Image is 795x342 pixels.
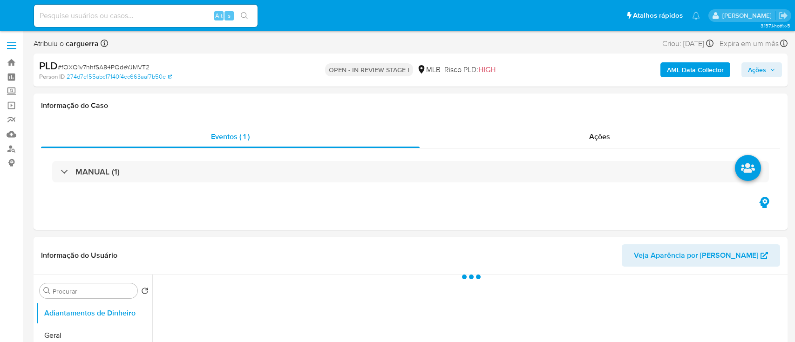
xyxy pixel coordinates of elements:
[41,251,117,260] h1: Informação do Usuário
[715,37,718,50] span: -
[75,167,120,177] h3: MANUAL (1)
[228,11,231,20] span: s
[589,131,610,142] span: Ações
[722,11,775,20] p: carlos.guerra@mercadopago.com.br
[34,10,258,22] input: Pesquise usuários ou casos...
[692,12,700,20] a: Notificações
[39,73,65,81] b: Person ID
[622,244,780,267] button: Veja Aparência por [PERSON_NAME]
[211,131,250,142] span: Eventos ( 1 )
[34,39,99,49] span: Atribuiu o
[52,161,769,182] div: MANUAL (1)
[478,64,496,75] span: HIGH
[720,39,779,49] span: Expira em um mês
[660,62,730,77] button: AML Data Collector
[41,101,780,110] h1: Informação do Caso
[633,11,683,20] span: Atalhos rápidos
[417,65,441,75] div: MLB
[64,38,99,49] b: carguerra
[43,287,51,295] button: Procurar
[667,62,724,77] b: AML Data Collector
[39,58,58,73] b: PLD
[444,65,496,75] span: Risco PLD:
[325,63,413,76] p: OPEN - IN REVIEW STAGE I
[748,62,766,77] span: Ações
[778,11,788,20] a: Sair
[634,244,758,267] span: Veja Aparência por [PERSON_NAME]
[141,287,149,297] button: Retornar ao pedido padrão
[235,9,254,22] button: search-icon
[53,287,134,295] input: Procurar
[215,11,223,20] span: Alt
[58,62,149,72] span: # fOXQ1v7hhfSA84PQdeYJMVT2
[36,302,152,324] button: Adiantamentos de Dinheiro
[662,37,713,50] div: Criou: [DATE]
[741,62,782,77] button: Ações
[67,73,172,81] a: 274d7e155abc17140f4ec663aaf7b50e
